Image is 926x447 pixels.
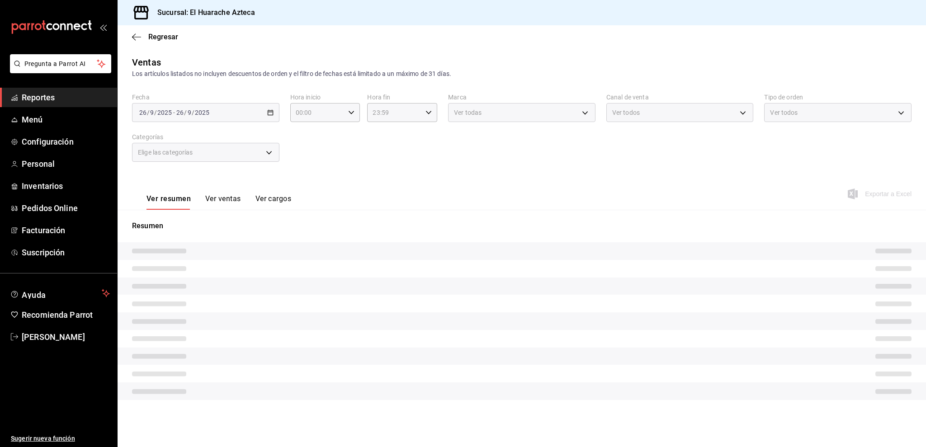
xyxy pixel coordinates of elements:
span: Personal [22,158,110,170]
label: Fecha [132,94,279,100]
label: Marca [448,94,595,100]
label: Tipo de orden [764,94,912,100]
span: Recomienda Parrot [22,309,110,321]
label: Hora inicio [290,94,360,100]
span: Configuración [22,136,110,148]
span: / [154,109,157,116]
button: Regresar [132,33,178,41]
label: Hora fin [367,94,437,100]
span: / [147,109,150,116]
button: Pregunta a Parrot AI [10,54,111,73]
span: Elige las categorías [138,148,193,157]
div: navigation tabs [146,194,291,210]
span: Menú [22,113,110,126]
span: Reportes [22,91,110,104]
button: Ver cargos [255,194,292,210]
span: Suscripción [22,246,110,259]
span: Inventarios [22,180,110,192]
input: -- [139,109,147,116]
span: Facturación [22,224,110,236]
input: ---- [194,109,210,116]
label: Canal de venta [606,94,754,100]
button: Ver ventas [205,194,241,210]
span: Ver todos [612,108,640,117]
button: open_drawer_menu [99,24,107,31]
input: -- [150,109,154,116]
label: Categorías [132,134,279,140]
input: -- [176,109,184,116]
span: Sugerir nueva función [11,434,110,443]
span: Ayuda [22,288,98,299]
input: -- [187,109,192,116]
span: / [184,109,187,116]
p: Resumen [132,221,912,231]
span: [PERSON_NAME] [22,331,110,343]
h3: Sucursal: El Huarache Azteca [150,7,255,18]
span: - [173,109,175,116]
a: Pregunta a Parrot AI [6,66,111,75]
span: Pregunta a Parrot AI [24,59,97,69]
span: Pedidos Online [22,202,110,214]
input: ---- [157,109,172,116]
button: Ver resumen [146,194,191,210]
div: Ventas [132,56,161,69]
span: Regresar [148,33,178,41]
span: Ver todos [770,108,798,117]
span: Ver todas [454,108,482,117]
div: Los artículos listados no incluyen descuentos de orden y el filtro de fechas está limitado a un m... [132,69,912,79]
span: / [192,109,194,116]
